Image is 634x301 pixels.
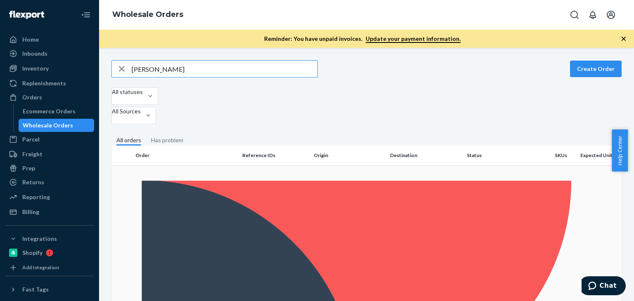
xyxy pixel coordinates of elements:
th: SKUs [535,146,571,165]
button: Help Center [612,129,628,172]
button: Open Search Box [566,7,583,23]
a: Billing [5,205,94,219]
div: Prep [22,164,35,172]
div: Replenishments [22,79,66,87]
div: All Sources [112,107,141,115]
img: Flexport logo [9,11,44,19]
a: Orders [5,91,94,104]
th: Origin [310,146,387,165]
a: Freight [5,148,94,161]
th: Status [464,146,535,165]
ol: breadcrumbs [106,3,190,27]
a: Returns [5,176,94,189]
div: Orders [22,93,42,101]
a: Wholesale Orders [19,119,95,132]
iframe: Opens a widget where you can chat to one of our agents [582,276,626,297]
div: Shopify [22,249,43,257]
div: Reporting [22,193,50,201]
a: Inbounds [5,47,94,60]
div: Inventory [22,64,49,73]
a: Replenishments [5,77,94,90]
div: Inbounds [22,49,47,58]
a: Ecommerce Orders [19,105,95,118]
input: All Sources [112,115,113,124]
a: Home [5,33,94,46]
a: Prep [5,162,94,175]
a: Inventory [5,62,94,75]
div: Freight [22,150,43,158]
th: Order [132,146,239,165]
div: Wholesale Orders [23,121,73,129]
div: All orders [116,136,141,146]
div: Add Integration [22,264,59,271]
a: Reporting [5,190,94,204]
div: Integrations [22,235,57,243]
div: Returns [22,178,44,186]
div: Parcel [22,135,40,143]
a: Shopify [5,246,94,259]
button: Close Navigation [78,7,94,23]
th: Destination [387,146,463,165]
a: Wholesale Orders [112,10,183,19]
a: Add Integration [5,263,94,273]
button: Fast Tags [5,283,94,296]
th: Expected Units [570,146,622,165]
input: All statuses [112,96,113,104]
p: Reminder: You have unpaid invoices. [264,35,461,43]
div: Billing [22,208,39,216]
button: Create Order [570,61,622,77]
input: Search orders [132,61,317,77]
div: Ecommerce Orders [23,107,76,115]
div: Fast Tags [22,285,49,294]
a: Parcel [5,133,94,146]
button: Integrations [5,232,94,245]
div: Home [22,35,39,44]
button: Open notifications [584,7,601,23]
div: All statuses [112,88,143,96]
a: Update your payment information. [366,35,461,43]
div: Has problem [151,136,183,144]
button: Open account menu [603,7,619,23]
th: Reference IDs [239,146,310,165]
